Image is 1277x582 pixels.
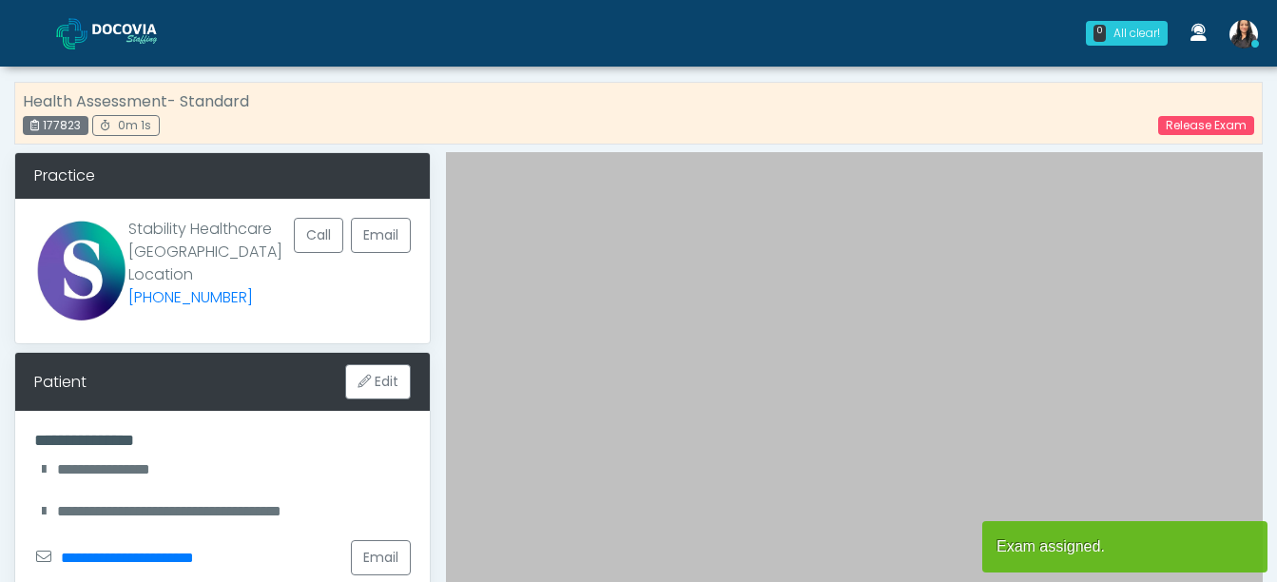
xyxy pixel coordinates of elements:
div: 0 [1093,25,1106,42]
article: Exam assigned. [982,521,1267,572]
a: 0 All clear! [1074,13,1179,53]
a: Docovia [56,2,187,64]
img: Docovia [56,18,87,49]
img: Provider image [34,218,128,324]
a: Release Exam [1158,116,1254,135]
img: Docovia [92,24,187,43]
a: [PHONE_NUMBER] [128,286,253,308]
strong: Health Assessment- Standard [23,90,249,112]
div: Practice [15,153,430,199]
button: Call [294,218,343,253]
span: 0m 1s [118,117,151,133]
a: Email [351,218,411,253]
img: Viral Patel [1229,20,1258,48]
div: All clear! [1113,25,1160,42]
div: Patient [34,371,87,394]
button: Edit [345,364,411,399]
a: Email [351,540,411,575]
div: 177823 [23,116,88,135]
p: Stability Healthcare [GEOGRAPHIC_DATA] Location [128,218,294,309]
